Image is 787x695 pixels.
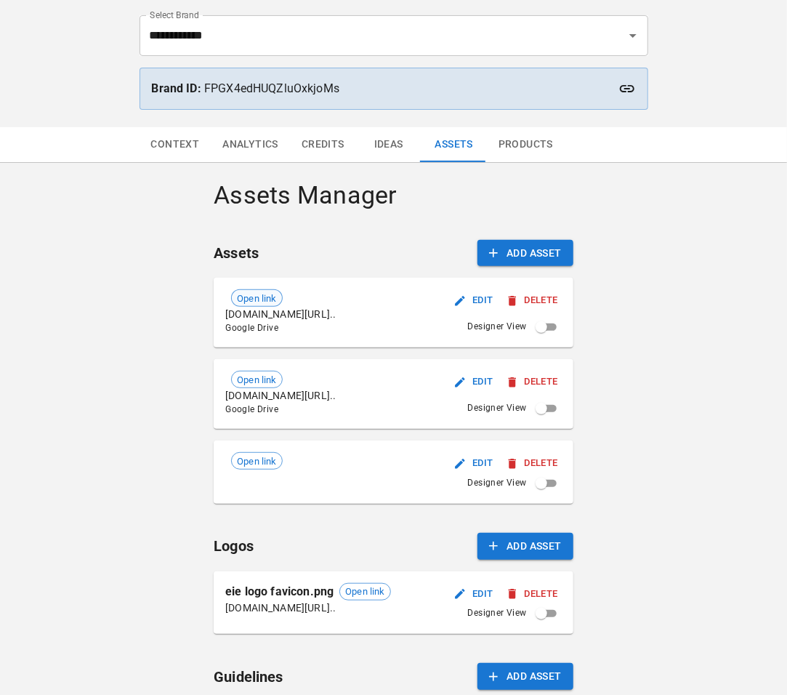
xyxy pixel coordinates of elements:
button: Edit [451,452,498,475]
h6: Assets [214,241,259,265]
p: [DOMAIN_NAME][URL].. [225,307,336,321]
button: Add Asset [477,663,573,690]
span: Google Drive [225,403,336,417]
button: Assets [421,127,487,162]
span: Open link [340,584,390,599]
h6: Guidelines [214,665,283,688]
button: Open [623,25,643,46]
p: [DOMAIN_NAME][URL].. [225,388,336,403]
p: FPGX4edHUQZluOxkjoMs [152,80,636,97]
button: Delete [504,371,562,393]
span: Open link [232,454,281,469]
button: Add Asset [477,533,573,560]
span: Designer View [468,606,527,621]
button: Delete [504,583,562,606]
span: Designer View [468,320,527,334]
span: Designer View [468,401,527,416]
h4: Assets Manager [214,180,573,211]
button: Context [140,127,211,162]
div: Open link [231,371,282,388]
label: Select Brand [150,9,199,21]
div: Open link [231,452,282,470]
button: Edit [451,583,498,606]
button: Edit [451,371,498,393]
button: Analytics [211,127,290,162]
span: Google Drive [225,321,336,336]
p: eie logo favicon.png [225,583,334,600]
button: Products [487,127,565,162]
button: Edit [451,289,498,312]
button: Ideas [356,127,421,162]
button: Delete [504,452,562,475]
h6: Logos [214,534,254,558]
button: Delete [504,289,562,312]
div: Open link [339,583,390,600]
button: Credits [290,127,356,162]
p: [DOMAIN_NAME][URL].. [225,600,390,615]
span: Designer View [468,476,527,491]
button: Add Asset [477,240,573,267]
span: Open link [232,292,281,306]
div: Open link [231,289,282,307]
strong: Brand ID: [152,81,201,95]
span: Open link [232,373,281,387]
